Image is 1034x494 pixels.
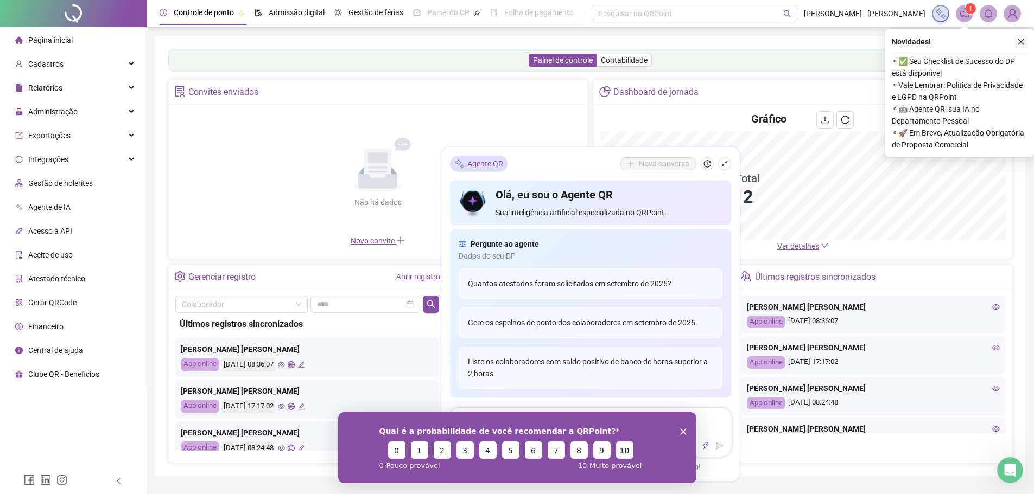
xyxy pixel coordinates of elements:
[997,457,1023,483] iframe: Intercom live chat
[28,251,73,259] span: Aceite de uso
[747,356,1000,369] div: [DATE] 17:17:02
[747,356,785,369] div: App online
[721,160,728,168] span: shrink
[181,441,219,455] div: App online
[328,196,428,208] div: Não há dados
[960,9,969,18] span: notification
[338,412,696,483] iframe: Pesquisa da QRPoint
[601,56,648,65] span: Contabilidade
[504,8,574,17] span: Folha de pagamento
[28,322,64,331] span: Financeiro
[28,203,71,211] span: Agente de IA
[15,370,23,378] span: gift
[28,131,71,140] span: Exportações
[747,382,1000,394] div: [PERSON_NAME] [PERSON_NAME]
[181,400,219,413] div: App online
[28,155,68,164] span: Integrações
[28,274,85,283] span: Atestado técnico
[238,10,245,16] span: pushpin
[15,60,23,68] span: user-add
[351,236,405,245] span: Novo convite
[298,403,305,410] span: edit
[821,242,828,249] span: down
[396,272,440,281] a: Abrir registro
[427,300,435,309] span: search
[804,8,925,20] span: [PERSON_NAME] - [PERSON_NAME]
[28,298,77,307] span: Gerar QRCode
[620,157,696,170] button: Nova conversa
[188,268,256,286] div: Gerenciar registro
[174,8,234,17] span: Controle de ponto
[459,307,722,338] div: Gere os espelhos de ponto dos colaboradores em setembro de 2025.
[892,103,1027,127] span: ⚬ 🤖 Agente QR: sua IA no Departamento Pessoal
[699,439,712,452] button: thunderbolt
[459,187,487,219] img: icon
[15,132,23,139] span: export
[1017,38,1025,46] span: close
[935,8,947,20] img: sparkle-icon.fc2bf0ac1784a2077858766a79e2daf3.svg
[747,397,1000,409] div: [DATE] 08:24:48
[15,347,23,354] span: info-circle
[992,425,1000,433] span: eye
[288,403,295,410] span: global
[115,477,123,485] span: left
[278,445,285,452] span: eye
[892,55,1027,79] span: ⚬ ✅ Seu Checklist de Sucesso do DP está disponível
[777,242,828,251] a: Ver detalhes down
[459,347,722,389] div: Liste os colaboradores com saldo positivo de banco de horas superior a 2 horas.
[15,156,23,163] span: sync
[413,9,421,16] span: dashboard
[40,474,51,485] span: linkedin
[160,9,167,16] span: clock-circle
[15,179,23,187] span: apartment
[747,316,785,328] div: App online
[298,361,305,368] span: edit
[459,250,722,262] span: Dados do seu DP
[174,86,186,97] span: solution
[56,474,67,485] span: instagram
[751,111,786,126] h4: Gráfico
[747,316,1000,328] div: [DATE] 08:36:07
[992,303,1000,311] span: eye
[713,439,726,452] button: send
[747,342,1000,354] div: [PERSON_NAME] [PERSON_NAME]
[181,427,434,439] div: [PERSON_NAME] [PERSON_NAME]
[28,84,62,92] span: Relatórios
[298,445,305,452] span: edit
[28,227,72,235] span: Acesso à API
[450,156,508,172] div: Agente QR
[892,127,1027,151] span: ⚬ 🚀 Em Breve, Atualização Obrigatória de Proposta Comercial
[15,108,23,116] span: lock
[783,10,791,18] span: search
[15,299,23,306] span: qrcode
[222,400,275,413] div: [DATE] 17:17:02
[278,361,285,368] span: eye
[334,9,342,16] span: sun
[1004,5,1020,22] img: 62852
[188,83,258,101] div: Convites enviados
[15,36,23,44] span: home
[821,116,829,124] span: download
[348,8,403,17] span: Gestão de férias
[747,423,1000,435] div: [PERSON_NAME] [PERSON_NAME]
[533,56,593,65] span: Painel de controle
[174,271,186,282] span: setting
[474,10,480,16] span: pushpin
[984,9,993,18] span: bell
[28,346,83,355] span: Central de ajuda
[255,9,262,16] span: file-done
[490,9,498,16] span: book
[181,343,434,355] div: [PERSON_NAME] [PERSON_NAME]
[427,8,470,17] span: Painel do DP
[28,370,99,378] span: Clube QR - Beneficios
